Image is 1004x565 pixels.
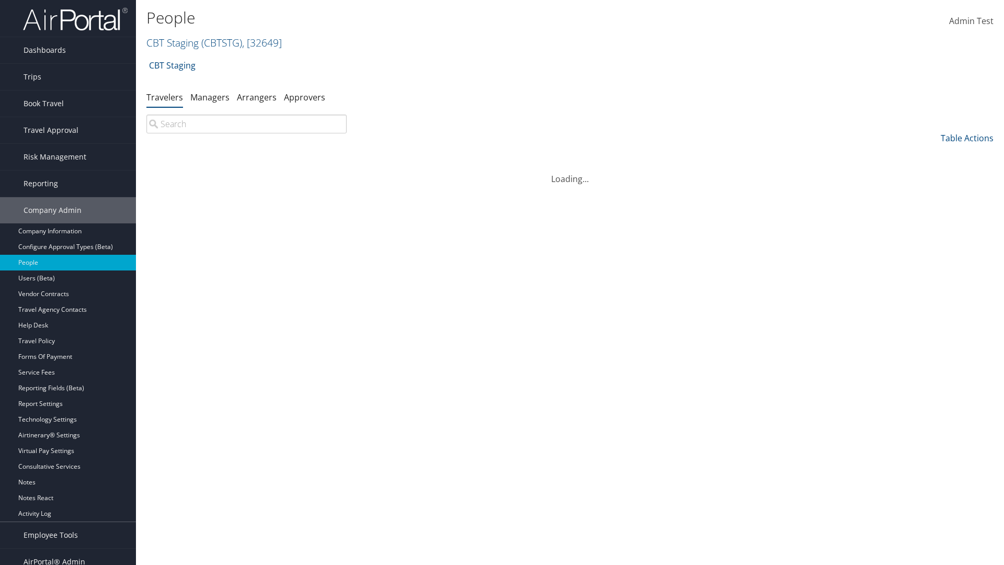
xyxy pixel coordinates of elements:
a: Admin Test [949,5,994,38]
a: Table Actions [941,132,994,144]
span: Admin Test [949,15,994,27]
a: CBT Staging [146,36,282,50]
span: Trips [24,64,41,90]
div: Loading... [146,160,994,185]
span: Dashboards [24,37,66,63]
span: Risk Management [24,144,86,170]
span: Reporting [24,171,58,197]
a: Approvers [284,92,325,103]
span: Travel Approval [24,117,78,143]
a: Arrangers [237,92,277,103]
span: Employee Tools [24,522,78,548]
a: Travelers [146,92,183,103]
span: , [ 32649 ] [242,36,282,50]
span: ( CBTSTG ) [201,36,242,50]
input: Search [146,115,347,133]
span: Book Travel [24,91,64,117]
a: Managers [190,92,230,103]
span: Company Admin [24,197,82,223]
img: airportal-logo.png [23,7,128,31]
a: CBT Staging [149,55,196,76]
h1: People [146,7,711,29]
